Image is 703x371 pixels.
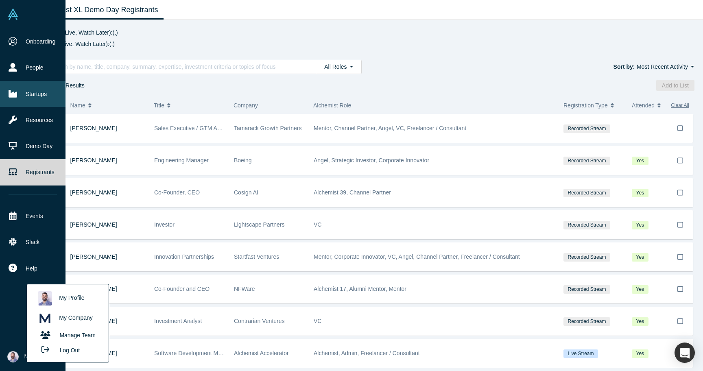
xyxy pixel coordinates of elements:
span: Engineering Manager [154,157,209,164]
img: MELURNA's profile [38,311,52,325]
span: Yes [632,317,648,326]
a: Manage Team [34,328,101,343]
button: Name [70,97,146,114]
span: Recorded Stream [563,285,610,294]
span: Title [154,97,164,114]
span: Results [56,82,85,89]
button: Attended [632,97,663,114]
button: Bookmark [668,339,693,367]
span: Yes [632,221,648,229]
a: [PERSON_NAME] [70,221,117,228]
a: [PERSON_NAME] [70,253,117,260]
span: Recorded Stream [563,221,610,229]
img: Alchemist Vault Logo [7,9,19,20]
button: Clear All [671,97,689,114]
span: Sales Executive / GTM Advisor / Leadership coach / Investor [154,125,307,131]
span: Yes [632,157,648,165]
button: Bookmark [668,146,693,175]
span: Yes [632,285,648,294]
button: Bookmark [668,179,693,207]
span: Recorded Stream [563,317,610,326]
span: Mentor, Channel Partner, Angel, VC, Freelancer / Consultant [314,125,466,131]
a: Alchemist XL Demo Day Registrants [34,0,164,20]
img: Sam Jadali's profile [38,291,52,306]
span: Yes [632,349,648,358]
span: Software Development Manager - Lead Dev [154,350,265,356]
span: VC [314,221,321,228]
a: My Profile [34,288,101,308]
a: [PERSON_NAME] [70,189,117,196]
button: Bookmark [668,114,693,142]
span: Recorded Stream [563,189,610,197]
button: Most Recent Activity [636,62,694,72]
button: Add to List [656,80,694,91]
span: My Account [24,352,54,361]
span: Contrarian Ventures [234,318,285,324]
span: Innovation Partnerships [154,253,214,260]
span: Startfast Ventures [234,253,279,260]
span: VC [314,318,321,324]
p: (Live, Watch Later): ( , ) [34,40,694,48]
a: [PERSON_NAME] [70,157,117,164]
span: NFWare [234,286,255,292]
span: Alchemist Role [313,102,351,109]
span: Recorded Stream [563,124,610,133]
span: Boeing [234,157,252,164]
span: Recorded Stream [563,253,610,262]
span: Alchemist, Admin, Freelancer / Consultant [314,350,420,356]
span: Investment Analyst [154,318,202,324]
span: Angel, Strategic Investor, Corporate Innovator [314,157,429,164]
a: [PERSON_NAME] [70,125,117,131]
span: Alchemist 17, Alumni Mentor, Mentor [314,286,406,292]
span: Live Stream [563,349,598,358]
span: Tamarack Growth Partners [234,125,302,131]
span: Recorded Stream [563,157,610,165]
span: Attended [632,97,655,114]
input: Search by name, title, company, summary, expertise, investment criteria or topics of focus [49,61,307,72]
a: My Company [34,308,101,328]
button: Bookmark [668,211,693,239]
span: Company [234,102,258,109]
span: Registration Type [563,97,608,114]
button: Bookmark [668,275,693,303]
span: Co-Founder, CEO [154,189,200,196]
button: Log Out [34,343,83,358]
span: Co-Founder and CEO [154,286,210,292]
img: Sam Jadali's Account [7,351,19,362]
span: Alchemist Accelerator [234,350,289,356]
span: Lightscape Partners [234,221,285,228]
span: Help [26,264,37,273]
button: My Account [7,351,54,362]
button: Bookmark [668,307,693,335]
p: (Live, Watch Later): ( , ) [34,28,694,37]
span: Alchemist 39, Channel Partner [314,189,391,196]
strong: Sort by: [613,63,635,70]
span: Yes [632,189,648,197]
button: Bookmark [668,243,693,271]
button: All Roles [316,60,361,74]
span: Yes [632,253,648,262]
span: Investor [154,221,175,228]
button: Registration Type [563,97,623,114]
button: Title [154,97,225,114]
span: Mentor, Corporate Innovator, VC, Angel, Channel Partner, Freelancer / Consultant [314,253,520,260]
span: Name [70,97,85,114]
span: Cosign AI [234,189,258,196]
